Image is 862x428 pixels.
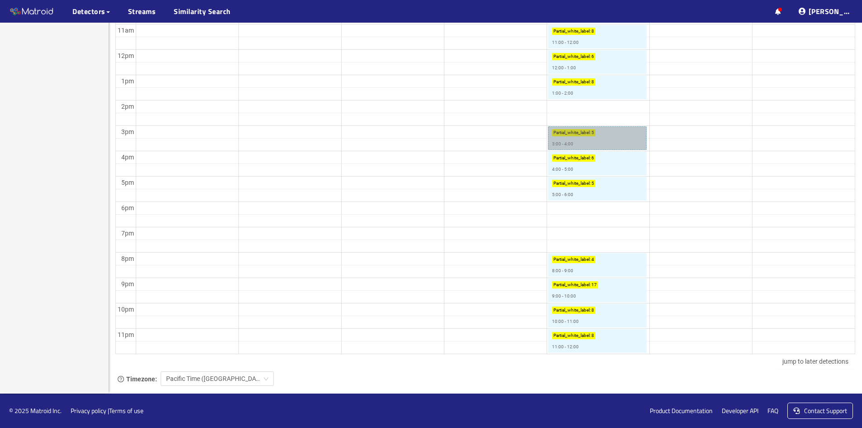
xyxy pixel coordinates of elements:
p: Partial_white_label : [553,53,591,60]
p: 5 [591,180,594,187]
span: Detectors [72,6,105,17]
p: 11:00 - 12:00 [552,39,579,46]
p: 12:00 - 1:00 [552,64,576,72]
img: Matroid logo [9,5,54,19]
p: 5:00 - 6:00 [552,191,573,198]
p: Partial_white_label : [553,154,591,162]
div: 7pm [119,228,136,238]
p: Partial_white_label : [553,78,591,86]
p: Partial_white_label : [553,307,591,314]
p: Partial_white_label : [553,332,591,339]
div: 1pm [119,76,136,86]
div: 11am [116,25,136,35]
a: Developer API [722,406,758,416]
label: Timezone: [115,374,157,385]
p: 11:00 - 12:00 [552,343,579,351]
span: Contact Support [804,406,847,415]
p: Partial_white_label : [553,281,591,289]
span: © 2025 Matroid Inc. [9,406,62,416]
button: Timezone: [115,374,126,385]
a: Similarity Search [174,6,231,17]
div: 9pm [119,279,136,289]
a: Streams [128,6,156,17]
p: 8:00 - 9:00 [552,267,573,274]
p: 8 [591,78,594,86]
div: 4pm [119,152,136,162]
p: 4 [591,256,594,263]
p: Partial_white_label : [553,28,591,35]
p: 10:00 - 11:00 [552,318,579,325]
p: Partial_white_label : [553,180,591,187]
a: Privacy policy | [71,406,109,415]
p: 9:00 - 10:00 [552,293,576,300]
p: 6 [591,154,594,162]
p: 8 [591,28,594,35]
div: 8pm [119,254,136,264]
div: 11pm [116,330,136,340]
a: FAQ [767,406,778,416]
div: 2pm [119,101,136,111]
p: 4:00 - 5:00 [552,166,573,173]
p: 8 [591,332,594,339]
p: 8 [591,307,594,314]
a: Contact Support [787,403,853,419]
span: Pacific Time (US & Canada) [166,372,268,385]
span: jump to later detections [782,356,848,366]
div: 12pm [116,51,136,61]
div: 3pm [119,127,136,137]
a: Terms of use [109,406,143,415]
p: 17 [591,281,597,289]
a: Product Documentation [650,406,713,416]
p: 6 [591,53,594,60]
div: 10pm [116,304,136,314]
p: 1:00 - 2:00 [552,90,573,97]
div: 6pm [119,203,136,213]
span: question-circle [118,376,124,383]
button: jump to later detections [776,354,855,369]
p: Partial_white_label : [553,256,591,263]
div: 5pm [119,178,136,188]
